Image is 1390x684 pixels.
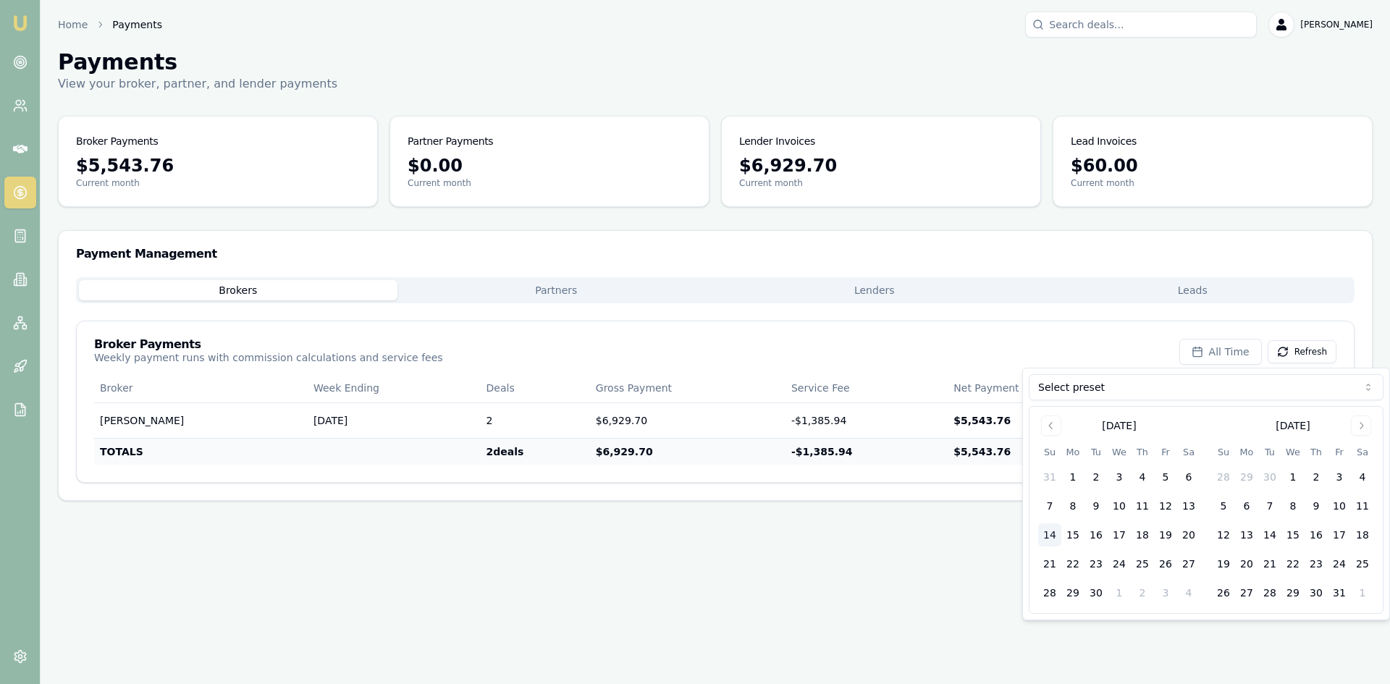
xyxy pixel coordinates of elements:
th: Gross Payment [590,373,785,402]
h3: Payment Management [76,248,1355,260]
button: 3 [1154,581,1177,604]
button: 30 [1084,581,1108,604]
button: 22 [1281,552,1305,575]
button: 4 [1177,581,1200,604]
button: 1 [1351,581,1374,604]
button: 13 [1235,523,1258,546]
button: 5 [1154,465,1177,489]
button: 31 [1328,581,1351,604]
button: Brokers [79,280,397,300]
button: 28 [1038,581,1061,604]
h3: Partner Payments [408,134,493,148]
div: $5,543.76 [953,413,1113,428]
button: 5 [1212,494,1235,518]
h3: Lender Invoices [739,134,815,148]
button: 20 [1177,523,1200,546]
button: 31 [1038,465,1061,489]
button: 2 [1131,581,1154,604]
button: 6 [1177,465,1200,489]
button: Go to previous month [1041,415,1061,436]
h3: Lead Invoices [1071,134,1137,148]
div: 2 [486,413,584,428]
th: Thursday [1305,444,1328,460]
button: Leads [1034,280,1352,300]
button: 26 [1212,581,1235,604]
button: 23 [1084,552,1108,575]
div: - $1,385.94 [791,444,942,459]
button: 7 [1258,494,1281,518]
span: All Time [1209,345,1250,359]
button: 4 [1351,465,1374,489]
h3: Broker Payments [94,339,443,350]
button: 2 [1305,465,1328,489]
p: Current month [408,177,691,189]
input: Search deals [1025,12,1257,38]
button: 8 [1281,494,1305,518]
button: 20 [1235,552,1258,575]
button: 25 [1351,552,1374,575]
button: 30 [1258,465,1281,489]
th: Friday [1328,444,1351,460]
button: Lenders [715,280,1034,300]
button: 29 [1235,465,1258,489]
button: 24 [1108,552,1131,575]
button: 10 [1328,494,1351,518]
div: $6,929.70 [596,413,780,428]
button: 19 [1212,552,1235,575]
th: Monday [1061,444,1084,460]
div: 2 deals [486,444,584,459]
button: 17 [1328,523,1351,546]
div: $6,929.70 [739,154,1023,177]
nav: breadcrumb [58,17,162,32]
td: [DATE] [308,402,481,438]
div: [DATE] [1102,418,1136,433]
th: Tuesday [1084,444,1108,460]
th: Week Ending [308,373,481,402]
button: 29 [1281,581,1305,604]
div: $0.00 [408,154,691,177]
button: 14 [1258,523,1281,546]
div: [DATE] [1276,418,1310,433]
button: 27 [1235,581,1258,604]
div: [PERSON_NAME] [100,413,302,428]
th: Wednesday [1281,444,1305,460]
button: 12 [1212,523,1235,546]
button: 3 [1328,465,1351,489]
th: Saturday [1177,444,1200,460]
button: 19 [1154,523,1177,546]
h3: Broker Payments [76,134,158,148]
button: 2 [1084,465,1108,489]
button: 15 [1061,523,1084,546]
button: 27 [1177,552,1200,575]
th: Net Payment [948,373,1119,402]
span: Payments [112,17,162,32]
button: Partners [397,280,716,300]
th: Thursday [1131,444,1154,460]
button: 22 [1061,552,1084,575]
button: 13 [1177,494,1200,518]
button: 25 [1131,552,1154,575]
th: Tuesday [1258,444,1281,460]
button: 14 [1038,523,1061,546]
th: Deals [481,373,590,402]
button: All Time [1179,339,1262,365]
th: Sunday [1212,444,1235,460]
button: 16 [1305,523,1328,546]
div: TOTALS [100,444,302,459]
button: 21 [1258,552,1281,575]
button: 3 [1108,465,1131,489]
th: Friday [1154,444,1177,460]
th: Broker [94,373,308,402]
button: 17 [1108,523,1131,546]
th: Saturday [1351,444,1374,460]
button: 10 [1108,494,1131,518]
button: 11 [1131,494,1154,518]
button: Go to next month [1351,415,1371,436]
button: 18 [1131,523,1154,546]
th: Service Fee [785,373,948,402]
th: Wednesday [1108,444,1131,460]
button: 21 [1038,552,1061,575]
button: 6 [1235,494,1258,518]
button: 9 [1084,494,1108,518]
p: Current month [76,177,360,189]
